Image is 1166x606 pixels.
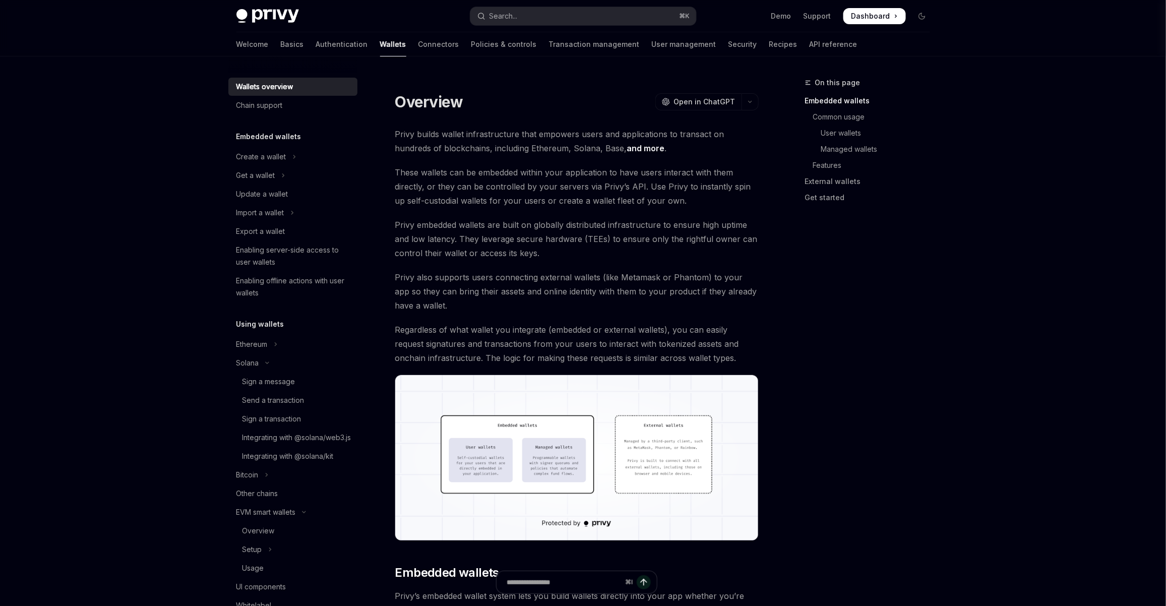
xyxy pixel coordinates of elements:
[805,157,938,173] a: Features
[281,32,304,56] a: Basics
[228,185,357,203] a: Update a wallet
[236,318,284,330] h5: Using wallets
[395,565,499,581] span: Embedded wallets
[680,12,690,20] span: ⌘ K
[228,522,357,540] a: Overview
[805,125,938,141] a: User wallets
[228,354,357,372] button: Toggle Solana section
[228,559,357,577] a: Usage
[236,469,259,481] div: Bitcoin
[228,335,357,353] button: Toggle Ethereum section
[236,188,288,200] div: Update a wallet
[236,488,278,500] div: Other chains
[489,10,518,22] div: Search...
[395,375,759,540] img: images/walletoverview.png
[242,432,351,444] div: Integrating with @solana/web3.js
[228,447,357,465] a: Integrating with @solana/kit
[236,244,351,268] div: Enabling server-side access to user wallets
[236,357,259,369] div: Solana
[470,7,696,25] button: Open search
[804,11,831,21] a: Support
[236,151,286,163] div: Create a wallet
[316,32,368,56] a: Authentication
[236,506,296,518] div: EVM smart wallets
[236,207,284,219] div: Import a wallet
[228,241,357,271] a: Enabling server-side access to user wallets
[805,173,938,190] a: External wallets
[236,131,301,143] h5: Embedded wallets
[805,93,938,109] a: Embedded wallets
[395,218,759,260] span: Privy embedded wallets are built on globally distributed infrastructure to ensure high uptime and...
[655,93,742,110] button: Open in ChatGPT
[815,77,861,89] span: On this page
[228,540,357,559] button: Toggle Setup section
[805,190,938,206] a: Get started
[418,32,459,56] a: Connectors
[228,204,357,222] button: Toggle Import a wallet section
[395,127,759,155] span: Privy builds wallet infrastructure that empowers users and applications to transact on hundreds o...
[228,410,357,428] a: Sign a transaction
[242,450,334,462] div: Integrating with @solana/kit
[228,429,357,447] a: Integrating with @solana/web3.js
[236,338,268,350] div: Ethereum
[228,484,357,503] a: Other chains
[242,376,295,388] div: Sign a message
[236,275,351,299] div: Enabling offline actions with user wallets
[228,78,357,96] a: Wallets overview
[236,99,283,111] div: Chain support
[228,466,357,484] button: Toggle Bitcoin section
[228,391,357,409] a: Send a transaction
[843,8,906,24] a: Dashboard
[507,571,621,593] input: Ask a question...
[395,270,759,313] span: Privy also supports users connecting external wallets (like Metamask or Phantom) to your app so t...
[395,93,463,111] h1: Overview
[228,373,357,391] a: Sign a message
[380,32,406,56] a: Wallets
[242,562,264,574] div: Usage
[236,581,286,593] div: UI components
[851,11,890,21] span: Dashboard
[242,413,301,425] div: Sign a transaction
[228,503,357,521] button: Toggle EVM smart wallets section
[627,143,665,154] a: and more
[228,272,357,302] a: Enabling offline actions with user wallets
[395,165,759,208] span: These wallets can be embedded within your application to have users interact with them directly, ...
[242,543,262,556] div: Setup
[769,32,797,56] a: Recipes
[236,169,275,181] div: Get a wallet
[236,9,299,23] img: dark logo
[228,96,357,114] a: Chain support
[236,81,293,93] div: Wallets overview
[242,525,275,537] div: Overview
[228,166,357,185] button: Toggle Get a wallet section
[236,32,269,56] a: Welcome
[805,109,938,125] a: Common usage
[242,394,304,406] div: Send a transaction
[674,97,735,107] span: Open in ChatGPT
[395,323,759,365] span: Regardless of what wallet you integrate (embedded or external wallets), you can easily request si...
[637,575,651,589] button: Send message
[471,32,537,56] a: Policies & controls
[228,222,357,240] a: Export a wallet
[914,8,930,24] button: Toggle dark mode
[728,32,757,56] a: Security
[549,32,640,56] a: Transaction management
[805,141,938,157] a: Managed wallets
[652,32,716,56] a: User management
[810,32,857,56] a: API reference
[228,578,357,596] a: UI components
[771,11,791,21] a: Demo
[228,148,357,166] button: Toggle Create a wallet section
[236,225,285,237] div: Export a wallet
